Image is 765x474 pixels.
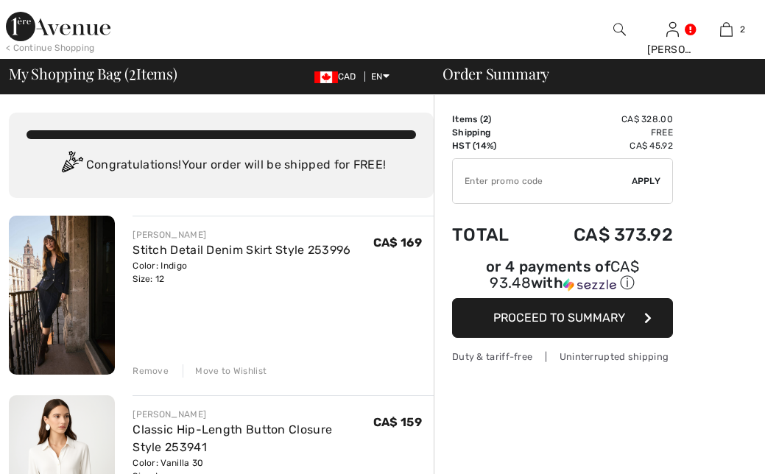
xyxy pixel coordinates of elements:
[453,159,632,203] input: Promo code
[532,139,673,152] td: CA$ 45.92
[666,22,679,36] a: Sign In
[6,12,110,41] img: 1ère Avenue
[425,66,756,81] div: Order Summary
[9,216,115,375] img: Stitch Detail Denim Skirt Style 253996
[452,260,673,293] div: or 4 payments of with
[483,114,488,124] span: 2
[57,151,86,180] img: Congratulation2.svg
[666,21,679,38] img: My Info
[452,113,532,126] td: Items ( )
[133,243,350,257] a: Stitch Detail Denim Skirt Style 253996
[129,63,136,82] span: 2
[452,298,673,338] button: Proceed to Summary
[6,41,95,54] div: < Continue Shopping
[452,350,673,364] div: Duty & tariff-free | Uninterrupted shipping
[133,408,373,421] div: [PERSON_NAME]
[183,364,267,378] div: Move to Wishlist
[452,139,532,152] td: HST (14%)
[452,210,532,260] td: Total
[133,228,350,241] div: [PERSON_NAME]
[532,113,673,126] td: CA$ 328.00
[563,278,616,291] img: Sezzle
[493,311,625,325] span: Proceed to Summary
[720,21,733,38] img: My Bag
[27,151,416,180] div: Congratulations! Your order will be shipped for FREE!
[133,422,332,454] a: Classic Hip-Length Button Closure Style 253941
[632,174,661,188] span: Apply
[314,71,338,83] img: Canadian Dollar
[371,71,389,82] span: EN
[314,71,362,82] span: CAD
[613,21,626,38] img: search the website
[532,126,673,139] td: Free
[700,21,752,38] a: 2
[490,258,639,291] span: CA$ 93.48
[647,42,699,57] div: [PERSON_NAME]
[532,210,673,260] td: CA$ 373.92
[740,23,745,36] span: 2
[373,236,422,250] span: CA$ 169
[133,364,169,378] div: Remove
[9,66,177,81] span: My Shopping Bag ( Items)
[373,415,422,429] span: CA$ 159
[452,260,673,298] div: or 4 payments ofCA$ 93.48withSezzle Click to learn more about Sezzle
[452,126,532,139] td: Shipping
[133,259,350,286] div: Color: Indigo Size: 12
